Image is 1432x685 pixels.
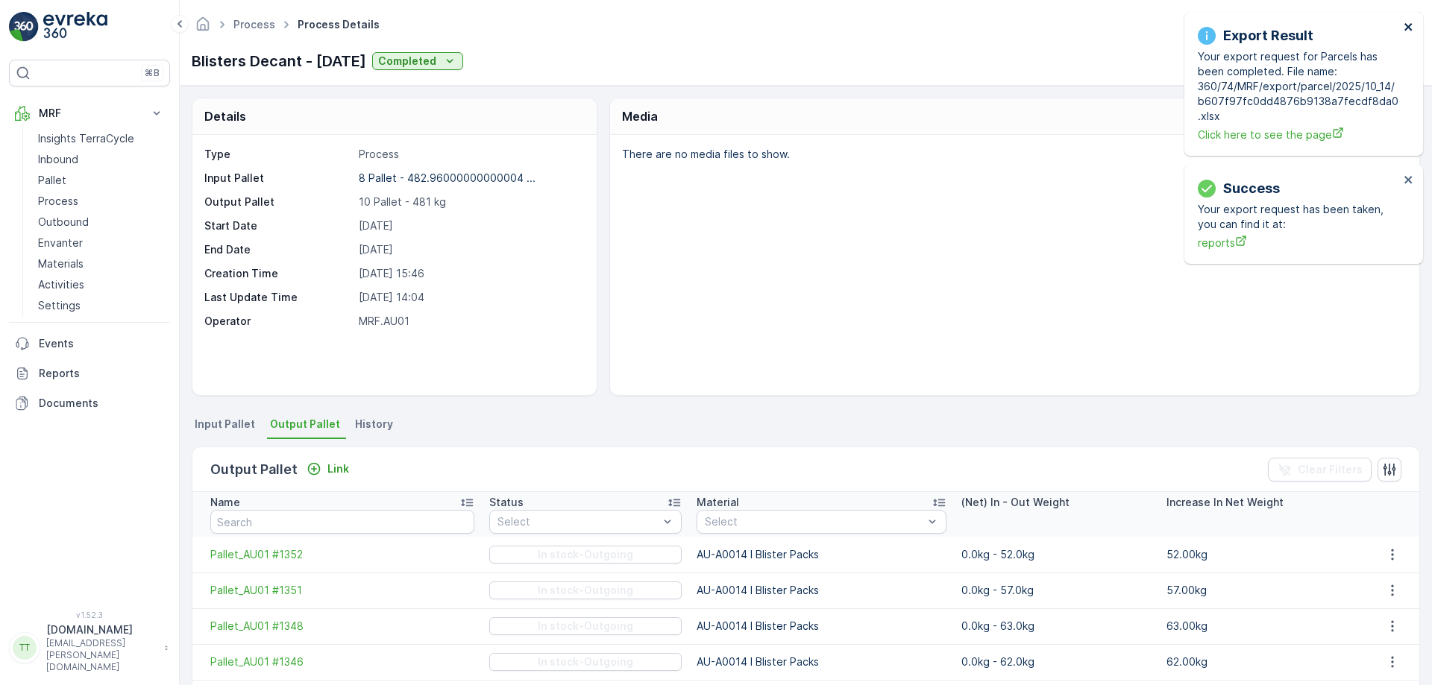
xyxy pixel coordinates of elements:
[39,366,164,381] p: Reports
[1268,458,1372,482] button: Clear Filters
[43,12,107,42] img: logo_light-DOdMpM7g.png
[327,461,349,476] p: Link
[13,636,37,660] div: TT
[359,171,536,184] p: 8 Pallet - 482.96000000000004 ...
[359,147,581,162] p: Process
[32,295,170,316] a: Settings
[145,67,160,79] p: ⌘B
[301,460,355,478] button: Link
[359,266,581,281] p: [DATE] 15:46
[210,583,474,598] a: Pallet_AU01 #1351
[961,583,1152,598] p: 0.0kg - 57.0kg
[32,128,170,149] a: Insights TerraCycle
[1166,654,1357,669] p: 62.00kg
[192,50,366,72] p: Blisters Decant - [DATE]
[32,274,170,295] a: Activities
[39,396,164,411] p: Documents
[1166,495,1284,510] p: Increase In Net Weight
[497,514,659,529] p: Select
[38,173,66,188] p: Pallet
[38,131,134,146] p: Insights TerraCycle
[489,495,524,510] p: Status
[538,583,633,598] p: In stock-Outgoing
[697,654,946,669] p: AU-A0014 I Blister Packs
[195,22,211,34] a: Homepage
[378,54,436,69] p: Completed
[1198,49,1399,124] p: Your export request for Parcels has been completed. File name: 360/74/MRF/export/parcel/2025/10_1...
[1223,25,1313,46] p: Export Result
[204,147,353,162] p: Type
[538,619,633,634] p: In stock-Outgoing
[372,52,463,70] button: Completed
[1198,202,1399,232] p: Your export request has been taken, you can find it at:
[622,147,1404,162] p: There are no media files to show.
[489,653,682,671] button: In stock-Outgoing
[38,215,89,230] p: Outbound
[489,617,682,635] button: In stock-Outgoing
[46,637,157,673] p: [EMAIL_ADDRESS][PERSON_NAME][DOMAIN_NAME]
[538,547,633,562] p: In stock-Outgoing
[210,547,474,562] a: Pallet_AU01 #1352
[1198,127,1399,142] a: Click here to see the page
[359,195,581,209] p: 10 Pallet - 481 kg
[38,236,83,250] p: Envanter
[359,218,581,233] p: [DATE]
[1166,547,1357,562] p: 52.00kg
[355,417,393,432] span: History
[233,18,275,31] a: Process
[1198,235,1399,250] a: reports
[489,581,682,599] button: In stock-Outgoing
[204,242,353,257] p: End Date
[489,546,682,564] button: In stock-Outgoing
[39,106,140,121] p: MRF
[1223,178,1280,199] p: Success
[38,152,78,167] p: Inbound
[9,329,170,359] a: Events
[32,233,170,253] a: Envanter
[295,17,383,32] span: Process Details
[32,170,170,191] a: Pallet
[9,622,170,673] button: TT[DOMAIN_NAME][EMAIL_ADDRESS][PERSON_NAME][DOMAIN_NAME]
[1404,174,1414,188] button: close
[204,107,246,125] p: Details
[195,417,255,432] span: Input Pallet
[9,359,170,388] a: Reports
[38,256,84,271] p: Materials
[210,654,474,669] a: Pallet_AU01 #1346
[1404,21,1414,35] button: close
[697,619,946,634] p: AU-A0014 I Blister Packs
[210,510,474,534] input: Search
[1166,619,1357,634] p: 63.00kg
[961,495,1070,510] p: (Net) In - Out Weight
[9,98,170,128] button: MRF
[210,459,298,480] p: Output Pallet
[961,547,1152,562] p: 0.0kg - 52.0kg
[32,253,170,274] a: Materials
[38,298,81,313] p: Settings
[204,290,353,305] p: Last Update Time
[39,336,164,351] p: Events
[204,195,353,209] p: Output Pallet
[32,191,170,212] a: Process
[9,610,170,619] span: v 1.52.3
[9,12,39,42] img: logo
[210,619,474,634] a: Pallet_AU01 #1348
[9,388,170,418] a: Documents
[204,218,353,233] p: Start Date
[697,495,739,510] p: Material
[38,277,84,292] p: Activities
[204,171,353,186] p: Input Pallet
[697,583,946,598] p: AU-A0014 I Blister Packs
[359,314,581,329] p: MRF.AU01
[204,266,353,281] p: Creation Time
[359,290,581,305] p: [DATE] 14:04
[32,212,170,233] a: Outbound
[359,242,581,257] p: [DATE]
[32,149,170,170] a: Inbound
[1166,583,1357,598] p: 57.00kg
